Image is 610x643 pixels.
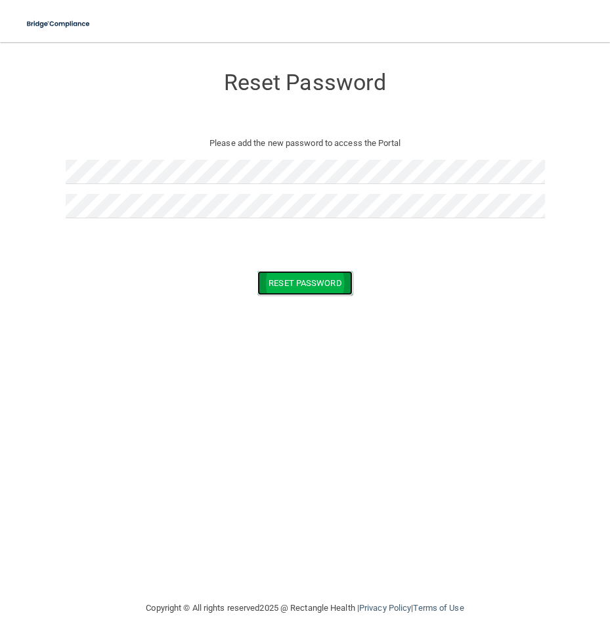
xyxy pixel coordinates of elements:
button: Reset Password [257,271,352,295]
h3: Reset Password [66,70,545,95]
p: Please add the new password to access the Portal [76,135,535,151]
iframe: Drift Widget Chat Controller [383,550,594,602]
div: Copyright © All rights reserved 2025 @ Rectangle Health | | [66,587,545,629]
a: Privacy Policy [359,603,411,613]
img: bridge_compliance_login_screen.278c3ca4.svg [20,11,98,37]
a: Terms of Use [413,603,464,613]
